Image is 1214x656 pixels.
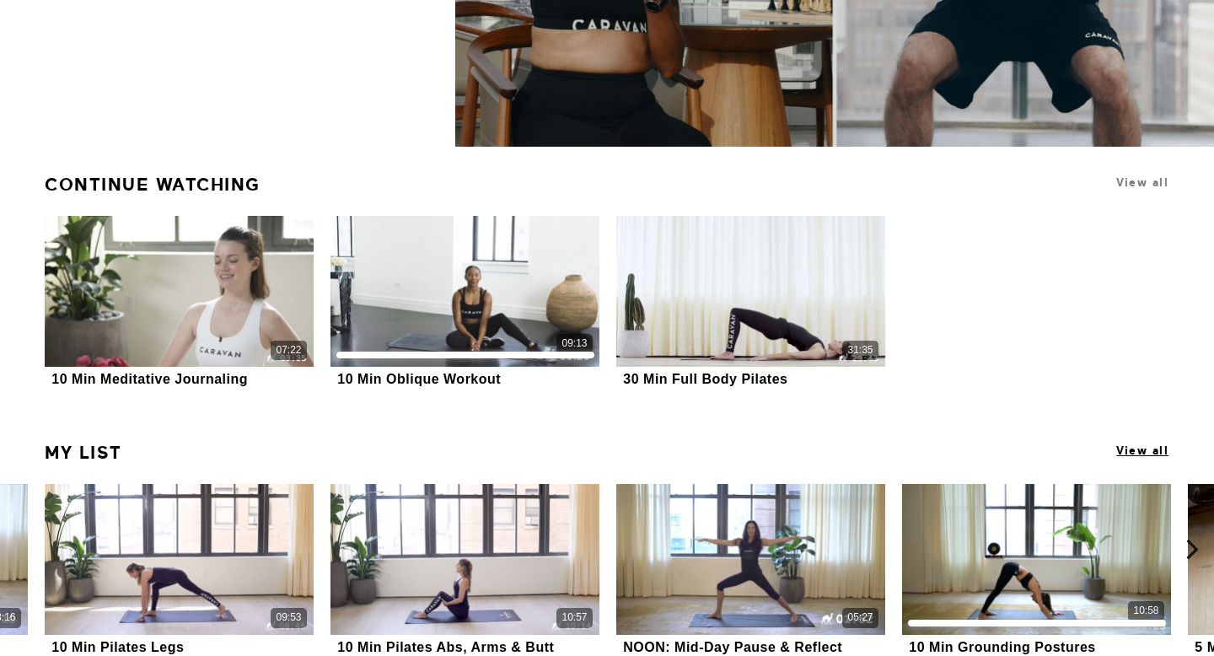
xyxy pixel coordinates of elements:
div: 10 Min Grounding Postures [909,639,1095,655]
a: Continue Watching [45,167,261,202]
a: View all [1116,176,1168,189]
div: 10 Min Pilates Abs, Arms & Butt [337,639,554,655]
div: NOON: Mid-Day Pause & Reflect [623,639,842,655]
div: 10 Min Meditative Journaling [51,371,248,387]
a: My list [45,435,122,470]
div: 10 Min Pilates Legs [51,639,184,655]
div: 10:58 [1134,604,1159,618]
div: 09:53 [277,610,302,625]
div: 09:13 [562,336,588,351]
div: 10 Min Oblique Workout [337,371,501,387]
a: 10 Min Meditative Journaling07:2210 Min Meditative Journaling [45,216,314,390]
div: 05:27 [848,610,873,625]
div: 31:35 [848,343,873,358]
a: View all [1116,444,1168,457]
a: 30 Min Full Body Pilates31:3530 Min Full Body Pilates [616,216,885,390]
div: 30 Min Full Body Pilates [623,371,787,387]
div: 10:57 [562,610,588,625]
a: 10 Min Oblique Workout09:1310 Min Oblique Workout [330,216,599,390]
div: 07:22 [277,343,302,358]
